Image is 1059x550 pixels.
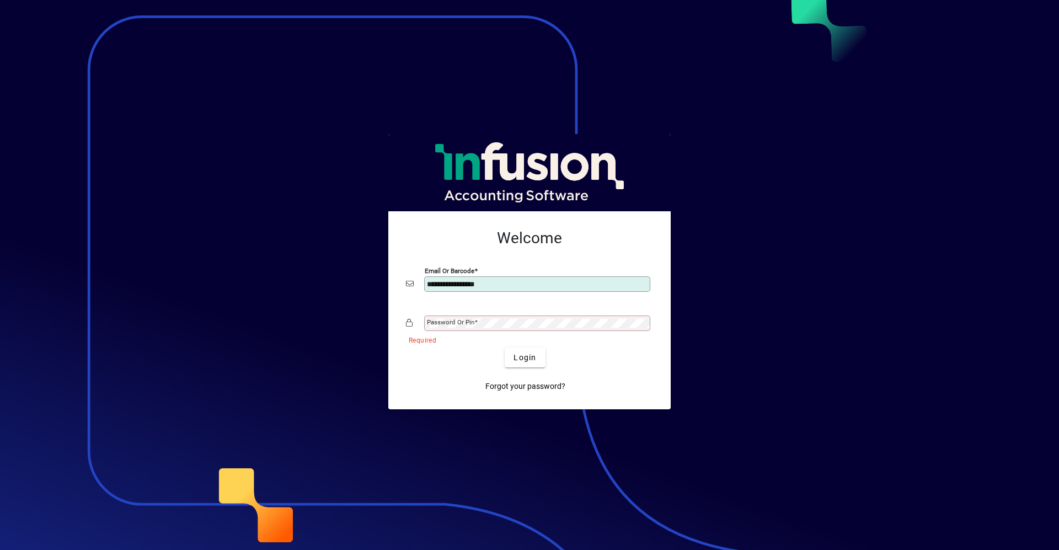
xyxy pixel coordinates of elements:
[427,318,474,326] mat-label: Password or Pin
[481,376,570,396] a: Forgot your password?
[406,229,653,248] h2: Welcome
[485,381,565,392] span: Forgot your password?
[505,348,545,367] button: Login
[514,352,536,364] span: Login
[409,334,644,345] mat-error: Required
[425,267,474,275] mat-label: Email or Barcode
